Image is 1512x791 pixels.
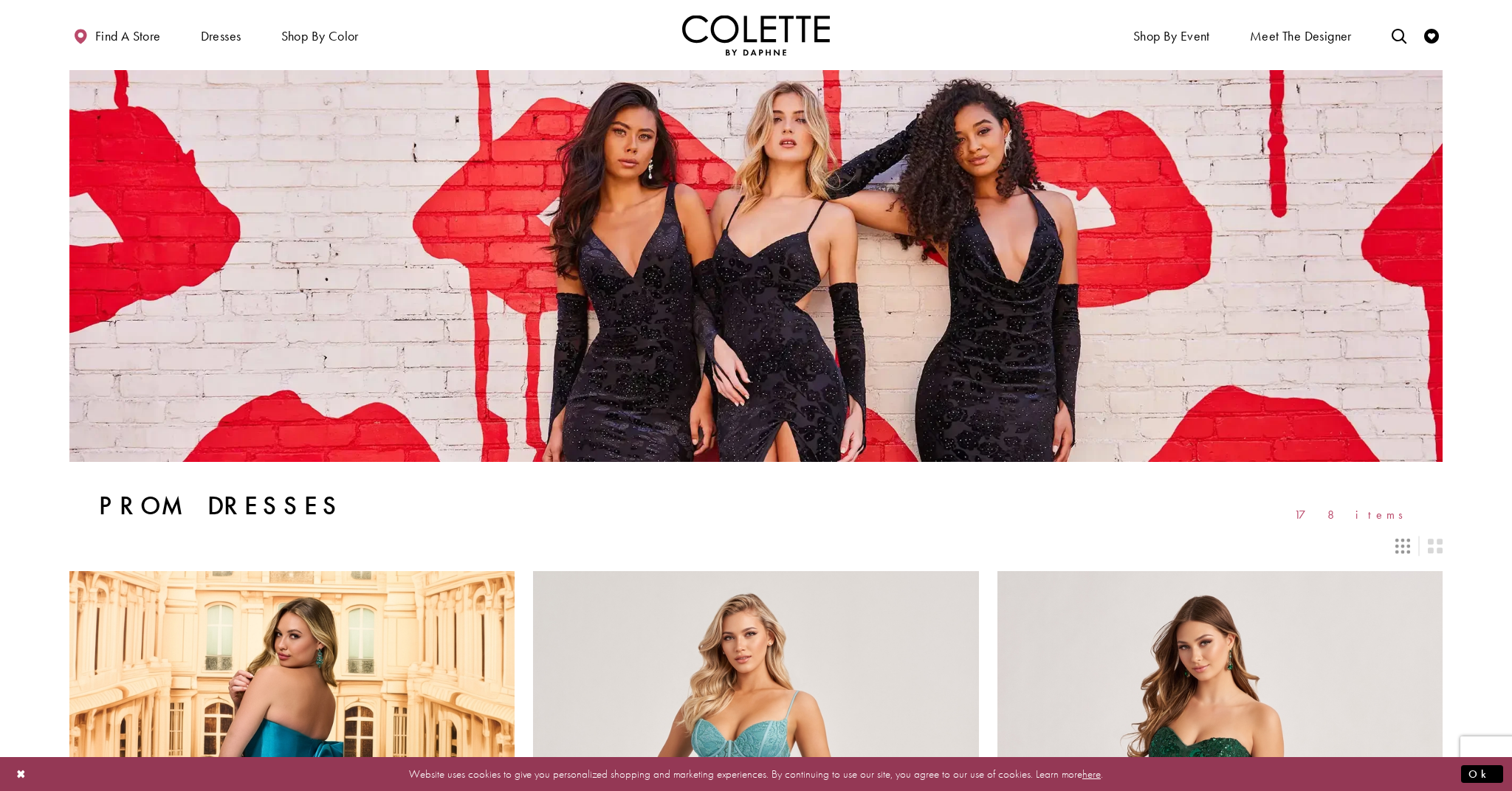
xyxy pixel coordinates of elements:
img: Colette by Daphne [682,15,830,55]
span: Switch layout to 2 columns [1428,539,1443,553]
a: Meet the designer [1246,15,1355,55]
span: 178 items [1294,508,1413,521]
span: Dresses [201,29,241,44]
span: Find a store [95,29,161,44]
span: Shop By Event [1130,15,1214,55]
span: Shop By Event [1133,29,1210,44]
h1: Prom Dresses [99,491,343,521]
span: Shop by color [278,15,362,55]
span: Switch layout to 3 columns [1395,539,1410,553]
a: Visit Home Page [682,15,830,55]
button: Close Dialog [9,761,34,787]
button: Submit Dialog [1461,764,1503,783]
a: Find a store [69,15,164,55]
div: Layout Controls [61,530,1451,562]
a: here [1082,766,1101,781]
p: Website uses cookies to give you personalized shopping and marketing experiences. By continuing t... [106,764,1406,784]
a: Check Wishlist [1420,15,1443,55]
span: Meet the designer [1250,29,1352,44]
a: Toggle search [1388,15,1410,55]
span: Dresses [197,15,245,55]
span: Shop by color [281,29,359,44]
